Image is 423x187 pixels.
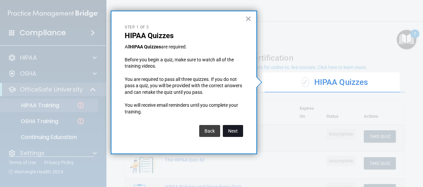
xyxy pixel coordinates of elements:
[130,44,161,49] strong: HIPAA Quizzes
[125,76,243,96] p: You are required to pass all three quizzes. If you do not pass a quiz, you will be provided with ...
[199,125,220,137] button: Back
[125,31,243,40] p: HIPAA Quizzes
[223,125,243,137] button: Next
[302,77,309,87] span: ✓
[265,73,405,93] div: HIPAA Quizzes
[245,13,251,24] button: Close
[125,57,243,70] p: Before you begin a quiz, make sure to watch all of the training videos.
[125,44,130,49] span: All
[161,44,187,49] span: are required.
[125,25,243,30] p: Step 1 of 5
[125,102,243,115] p: You will receive email reminders until you complete your training.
